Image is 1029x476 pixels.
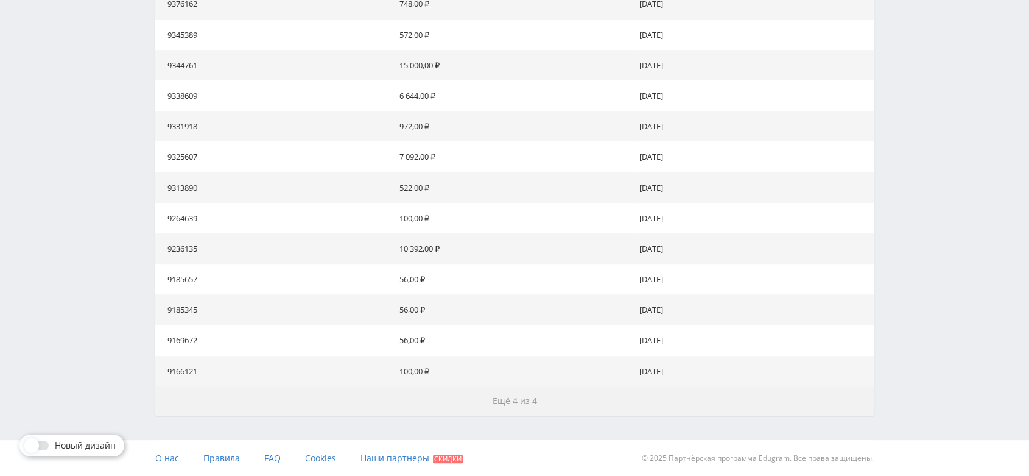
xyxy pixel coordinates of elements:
[433,455,463,463] span: Скидки
[395,203,634,233] td: 100,00 ₽
[155,50,395,80] td: 9344761
[634,50,874,80] td: [DATE]
[395,264,634,294] td: 56,00 ₽
[634,203,874,233] td: [DATE]
[155,172,395,203] td: 9313890
[634,233,874,264] td: [DATE]
[305,452,336,464] span: Cookies
[155,356,395,386] td: 9166121
[634,264,874,294] td: [DATE]
[634,111,874,141] td: [DATE]
[395,111,634,141] td: 972,00 ₽
[360,452,429,464] span: Наши партнеры
[155,111,395,141] td: 9331918
[155,325,395,355] td: 9169672
[395,20,634,50] td: 572,00 ₽
[395,141,634,172] td: 7 092,00 ₽
[264,452,281,464] span: FAQ
[634,325,874,355] td: [DATE]
[155,141,395,172] td: 9325607
[634,20,874,50] td: [DATE]
[395,172,634,203] td: 522,00 ₽
[634,294,874,325] td: [DATE]
[155,203,395,233] td: 9264639
[155,294,395,325] td: 9185345
[634,141,874,172] td: [DATE]
[395,233,634,264] td: 10 392,00 ₽
[395,356,634,386] td: 100,00 ₽
[634,172,874,203] td: [DATE]
[155,80,395,111] td: 9338609
[155,233,395,264] td: 9236135
[155,452,179,464] span: О нас
[155,264,395,294] td: 9185657
[634,356,874,386] td: [DATE]
[155,386,874,416] button: Ещё 4 из 4
[395,294,634,325] td: 56,00 ₽
[395,80,634,111] td: 6 644,00 ₽
[395,50,634,80] td: 15 000,00 ₽
[493,395,537,407] span: Ещё 4 из 4
[203,452,240,464] span: Правила
[55,441,116,450] span: Новый дизайн
[634,80,874,111] td: [DATE]
[395,325,634,355] td: 56,00 ₽
[155,20,395,50] td: 9345389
